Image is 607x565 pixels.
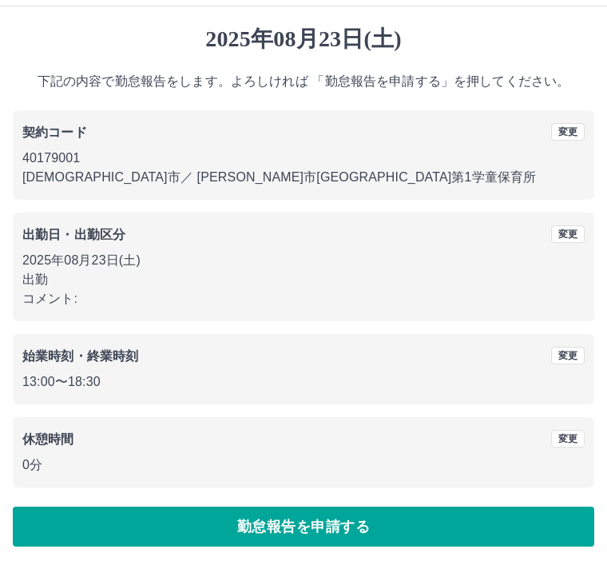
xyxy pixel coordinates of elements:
[22,456,585,475] p: 0分
[22,251,585,270] p: 2025年08月23日(土)
[551,347,585,364] button: 変更
[13,507,594,547] button: 勤怠報告を申請する
[551,430,585,448] button: 変更
[22,149,585,168] p: 40179001
[22,270,585,289] p: 出勤
[551,123,585,141] button: 変更
[551,225,585,243] button: 変更
[22,432,74,446] b: 休憩時間
[22,289,585,308] p: コメント:
[22,372,585,392] p: 13:00 〜 18:30
[22,168,585,187] p: [DEMOGRAPHIC_DATA]市 ／ [PERSON_NAME]市[GEOGRAPHIC_DATA]第1学童保育所
[13,72,594,91] p: 下記の内容で勤怠報告をします。よろしければ 「勤怠報告を申請する」を押してください。
[13,26,594,53] h1: 2025年08月23日(土)
[22,228,125,241] b: 出勤日・出勤区分
[22,125,87,139] b: 契約コード
[22,349,138,363] b: 始業時刻・終業時刻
